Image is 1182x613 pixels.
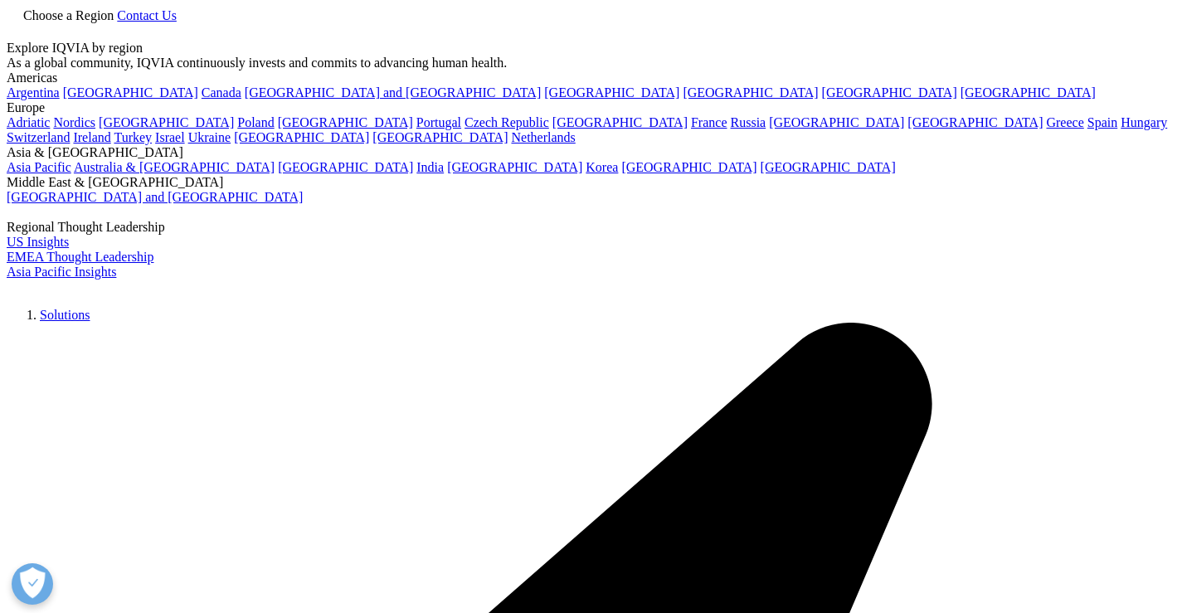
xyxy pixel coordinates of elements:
a: [GEOGRAPHIC_DATA] [907,115,1043,129]
a: Turkey [114,130,152,144]
div: Asia & [GEOGRAPHIC_DATA] [7,145,1175,160]
a: Israel [155,130,185,144]
span: Choose a Region [23,8,114,22]
div: As a global community, IQVIA continuously invests and commits to advancing human health. [7,56,1175,71]
a: [GEOGRAPHIC_DATA] [544,85,679,100]
a: Argentina [7,85,60,100]
a: Asia Pacific Insights [7,265,116,279]
a: Portugal [416,115,461,129]
div: Europe [7,100,1175,115]
div: Explore IQVIA by region [7,41,1175,56]
a: [GEOGRAPHIC_DATA] [761,160,896,174]
div: Americas [7,71,1175,85]
div: Regional Thought Leadership [7,220,1175,235]
a: Nordics [53,115,95,129]
a: Australia & [GEOGRAPHIC_DATA] [74,160,275,174]
a: Hungary [1121,115,1167,129]
a: [GEOGRAPHIC_DATA] [961,85,1096,100]
a: [GEOGRAPHIC_DATA] [372,130,508,144]
a: Solutions [40,308,90,322]
a: India [416,160,444,174]
a: [GEOGRAPHIC_DATA] and [GEOGRAPHIC_DATA] [245,85,541,100]
a: Contact Us [117,8,177,22]
a: Poland [237,115,274,129]
a: [GEOGRAPHIC_DATA] [278,160,413,174]
a: [GEOGRAPHIC_DATA] [769,115,904,129]
a: [GEOGRAPHIC_DATA] [234,130,369,144]
a: [GEOGRAPHIC_DATA] [447,160,582,174]
a: Netherlands [511,130,575,144]
a: Korea [586,160,618,174]
div: Middle East & [GEOGRAPHIC_DATA] [7,175,1175,190]
a: [GEOGRAPHIC_DATA] [683,85,818,100]
a: France [691,115,727,129]
a: [GEOGRAPHIC_DATA] [99,115,234,129]
a: Greece [1046,115,1083,129]
a: EMEA Thought Leadership [7,250,153,264]
a: [GEOGRAPHIC_DATA] [63,85,198,100]
a: [GEOGRAPHIC_DATA] and [GEOGRAPHIC_DATA] [7,190,303,204]
a: Czech Republic [465,115,549,129]
a: US Insights [7,235,69,249]
a: Asia Pacific [7,160,71,174]
a: Ukraine [188,130,231,144]
a: Adriatic [7,115,50,129]
a: [GEOGRAPHIC_DATA] [822,85,957,100]
button: Abrir preferencias [12,563,53,605]
a: Spain [1087,115,1117,129]
a: [GEOGRAPHIC_DATA] [621,160,756,174]
a: [GEOGRAPHIC_DATA] [278,115,413,129]
a: Switzerland [7,130,70,144]
a: Russia [731,115,766,129]
a: Ireland [73,130,110,144]
a: [GEOGRAPHIC_DATA] [552,115,688,129]
a: Canada [202,85,241,100]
